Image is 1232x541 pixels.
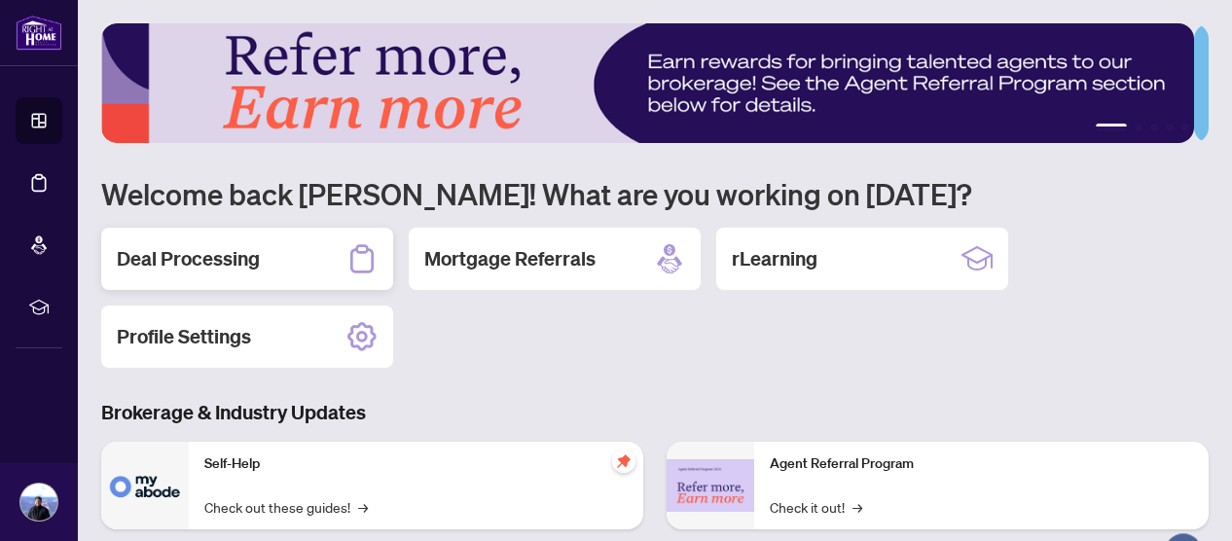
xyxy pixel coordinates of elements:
[1181,124,1189,131] button: 5
[770,496,862,518] a: Check it out!→
[204,453,628,475] p: Self-Help
[1166,124,1174,131] button: 4
[612,450,635,473] span: pushpin
[204,496,368,518] a: Check out these guides!→
[424,245,596,272] h2: Mortgage Referrals
[16,15,62,51] img: logo
[358,496,368,518] span: →
[20,484,57,521] img: Profile Icon
[1096,124,1127,131] button: 1
[101,399,1209,426] h3: Brokerage & Industry Updates
[117,245,260,272] h2: Deal Processing
[101,23,1194,143] img: Slide 0
[852,496,862,518] span: →
[1135,124,1142,131] button: 2
[667,459,754,513] img: Agent Referral Program
[117,323,251,350] h2: Profile Settings
[101,442,189,529] img: Self-Help
[1150,124,1158,131] button: 3
[770,453,1193,475] p: Agent Referral Program
[101,175,1209,212] h1: Welcome back [PERSON_NAME]! What are you working on [DATE]?
[1154,473,1213,531] button: Open asap
[732,245,817,272] h2: rLearning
